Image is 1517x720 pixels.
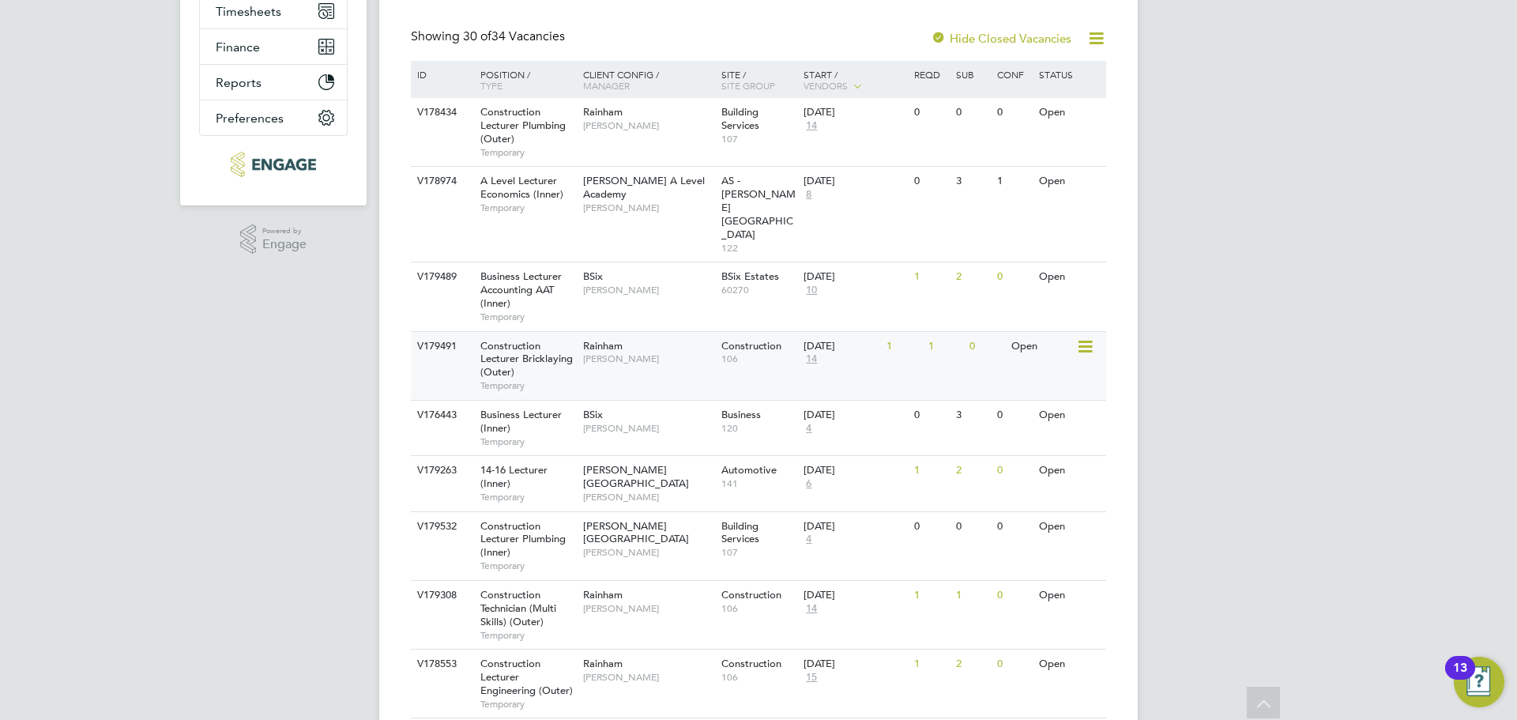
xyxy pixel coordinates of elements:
div: Reqd [910,61,951,88]
div: ID [413,61,469,88]
div: 2 [952,262,993,292]
div: Showing [411,28,568,45]
div: 0 [993,512,1034,541]
span: 14 [804,119,819,133]
div: Open [1035,262,1104,292]
span: [PERSON_NAME] [583,352,713,365]
span: 106 [721,671,796,684]
div: 1 [910,581,951,610]
a: Powered byEngage [240,224,307,254]
span: Construction Lecturer Engineering (Outer) [480,657,573,697]
div: 0 [966,332,1007,361]
div: V178553 [413,650,469,679]
div: Conf [993,61,1034,88]
div: Open [1007,332,1076,361]
div: V179491 [413,332,469,361]
div: V179263 [413,456,469,485]
span: Timesheets [216,4,281,19]
span: Temporary [480,379,575,392]
span: 15 [804,671,819,684]
span: Type [480,79,503,92]
button: Open Resource Center, 13 new notifications [1454,657,1504,707]
div: Open [1035,650,1104,679]
span: 8 [804,188,814,202]
span: 107 [721,546,796,559]
div: V178974 [413,167,469,196]
div: 1 [910,262,951,292]
span: [PERSON_NAME] [583,202,713,214]
button: Preferences [200,100,347,135]
label: Hide Closed Vacancies [931,31,1071,46]
span: Temporary [480,311,575,323]
span: 120 [721,422,796,435]
span: Construction Lecturer Plumbing (Inner) [480,519,566,560]
div: [DATE] [804,464,906,477]
div: 0 [910,401,951,430]
span: 122 [721,242,796,254]
div: 1 [910,650,951,679]
div: 0 [993,581,1034,610]
span: 34 Vacancies [463,28,565,44]
span: 4 [804,533,814,546]
span: 141 [721,477,796,490]
span: Business Lecturer (Inner) [480,408,562,435]
img: xede-logo-retina.png [231,152,315,177]
span: 10 [804,284,819,297]
div: V176443 [413,401,469,430]
span: Temporary [480,560,575,572]
span: Construction Lecturer Bricklaying (Outer) [480,339,573,379]
span: Reports [216,75,262,90]
span: [PERSON_NAME][GEOGRAPHIC_DATA] [583,463,689,490]
div: 0 [952,98,993,127]
div: 1 [993,167,1034,196]
span: [PERSON_NAME] [583,119,713,132]
span: Preferences [216,111,284,126]
span: Temporary [480,698,575,711]
div: 1 [910,456,951,485]
button: Finance [200,29,347,64]
span: Rainham [583,339,623,352]
div: Client Config / [579,61,717,99]
div: 0 [993,650,1034,679]
span: Building Services [721,105,759,132]
div: 2 [952,456,993,485]
span: Construction Lecturer Plumbing (Outer) [480,105,566,145]
span: Construction [721,657,781,670]
span: A Level Lecturer Economics (Inner) [480,174,563,201]
span: 106 [721,352,796,365]
div: 0 [910,167,951,196]
div: Open [1035,167,1104,196]
div: V179489 [413,262,469,292]
button: Reports [200,65,347,100]
span: 60270 [721,284,796,296]
span: [PERSON_NAME] [583,546,713,559]
div: [DATE] [804,658,906,671]
div: 1 [924,332,966,361]
span: BSix Estates [721,270,779,283]
span: 6 [804,477,814,491]
span: 14 [804,602,819,616]
span: Rainham [583,105,623,119]
div: 3 [952,401,993,430]
div: 0 [993,262,1034,292]
div: 0 [952,512,993,541]
div: Status [1035,61,1104,88]
span: Construction [721,588,781,601]
span: Business Lecturer Accounting AAT (Inner) [480,270,562,310]
div: 1 [952,581,993,610]
span: 4 [804,422,814,435]
div: [DATE] [804,340,879,353]
div: 0 [993,98,1034,127]
div: Position / [469,61,579,99]
div: Open [1035,98,1104,127]
span: Temporary [480,629,575,642]
span: 107 [721,133,796,145]
span: [PERSON_NAME] [583,491,713,503]
span: [PERSON_NAME] [583,671,713,684]
span: [PERSON_NAME] A Level Academy [583,174,705,201]
div: 2 [952,650,993,679]
span: Construction Technician (Multi Skills) (Outer) [480,588,556,628]
a: Go to home page [199,152,348,177]
span: Manager [583,79,630,92]
span: Vendors [804,79,848,92]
